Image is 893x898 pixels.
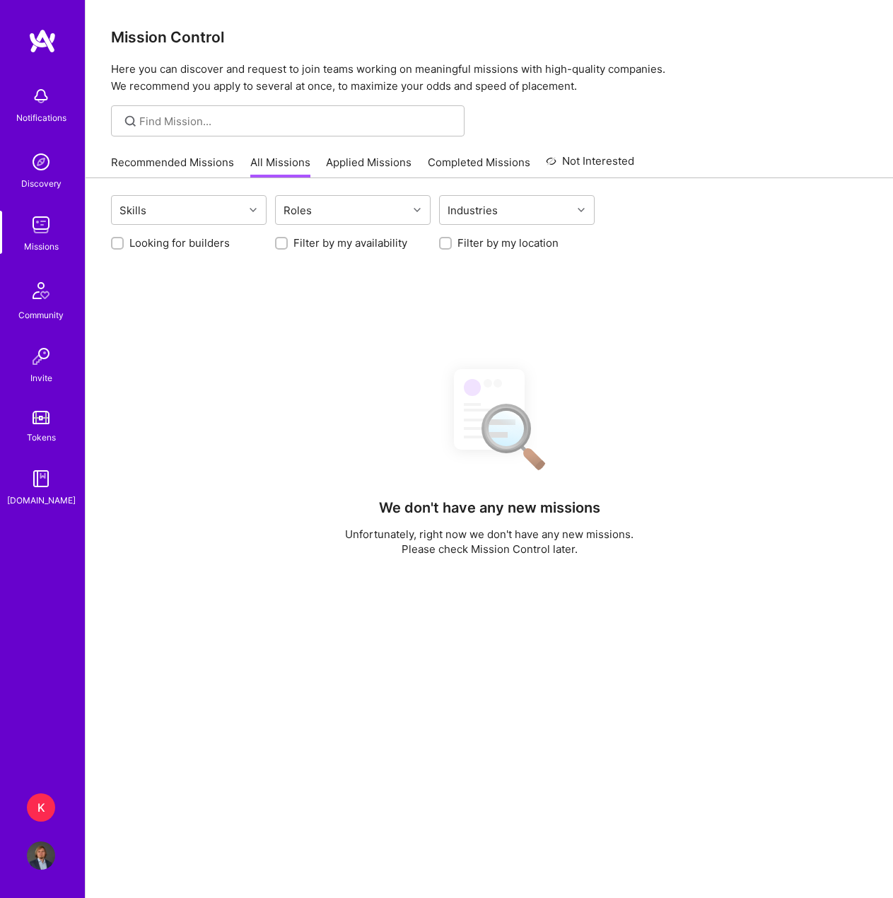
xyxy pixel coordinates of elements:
img: tokens [33,411,49,424]
input: Find Mission... [139,114,454,129]
h4: We don't have any new missions [379,499,600,516]
div: Skills [116,200,150,221]
img: Invite [27,342,55,371]
img: discovery [27,148,55,176]
label: Looking for builders [129,235,230,250]
div: Discovery [21,176,62,191]
label: Filter by my availability [293,235,407,250]
a: All Missions [250,155,310,178]
img: teamwork [27,211,55,239]
h3: Mission Control [111,28,868,46]
div: Community [18,308,64,322]
a: Not Interested [546,153,634,178]
div: Roles [280,200,315,221]
div: K [27,793,55,822]
img: guide book [27,465,55,493]
div: Missions [24,239,59,254]
label: Filter by my location [457,235,559,250]
i: icon SearchGrey [122,113,139,129]
div: [DOMAIN_NAME] [7,493,76,508]
i: icon Chevron [414,206,421,214]
div: Notifications [16,110,66,125]
p: Here you can discover and request to join teams working on meaningful missions with high-quality ... [111,61,868,95]
img: bell [27,82,55,110]
div: Tokens [27,430,56,445]
img: Community [24,274,58,308]
p: Unfortunately, right now we don't have any new missions. [345,527,634,542]
img: User Avatar [27,841,55,870]
div: Industries [444,200,501,221]
a: Recommended Missions [111,155,234,178]
img: No Results [429,356,549,480]
img: logo [28,28,57,54]
a: Applied Missions [326,155,412,178]
p: Please check Mission Control later. [345,542,634,556]
a: User Avatar [23,841,59,870]
i: icon Chevron [578,206,585,214]
i: icon Chevron [250,206,257,214]
a: Completed Missions [428,155,530,178]
div: Invite [30,371,52,385]
a: K [23,793,59,822]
